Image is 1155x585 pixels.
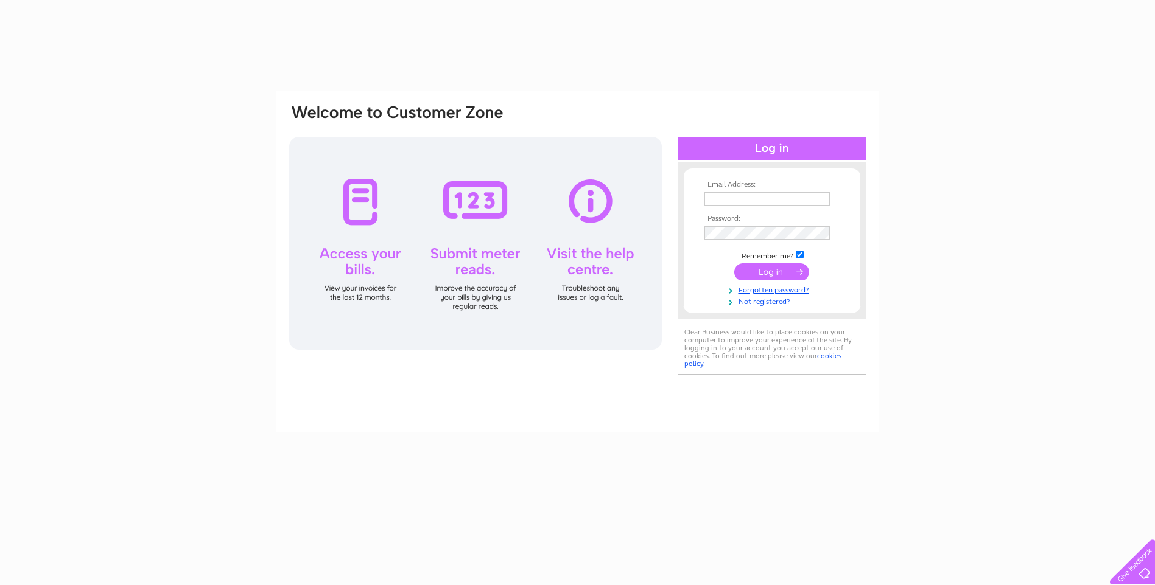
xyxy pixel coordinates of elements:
[701,215,843,223] th: Password:
[678,322,866,375] div: Clear Business would like to place cookies on your computer to improve your experience of the sit...
[734,263,809,280] input: Submit
[684,351,841,368] a: cookies policy
[704,295,843,306] a: Not registered?
[701,249,843,261] td: Remember me?
[701,181,843,189] th: Email Address:
[704,283,843,295] a: Forgotten password?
